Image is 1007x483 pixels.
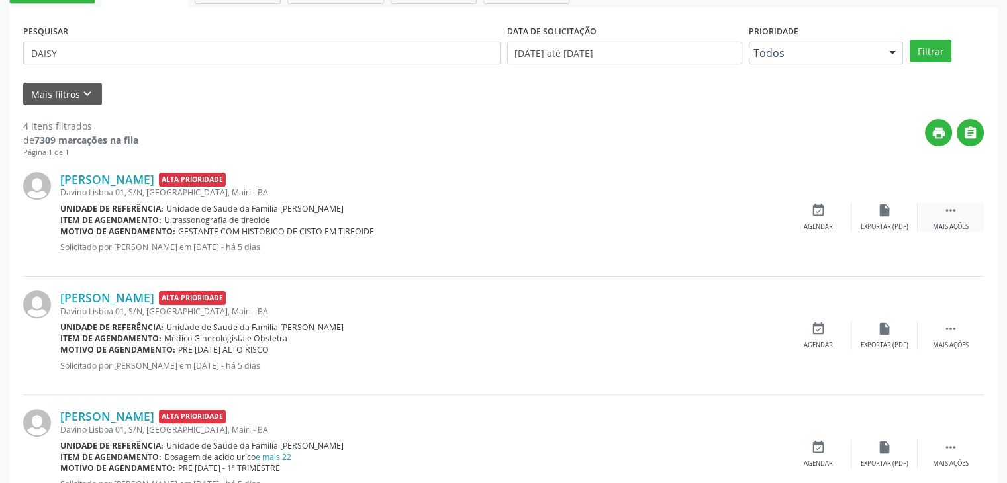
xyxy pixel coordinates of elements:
[166,322,344,333] span: Unidade de Saude da Familia [PERSON_NAME]
[23,133,138,147] div: de
[60,172,154,187] a: [PERSON_NAME]
[877,322,892,336] i: insert_drive_file
[159,173,226,187] span: Alta Prioridade
[178,226,374,237] span: GESTANTE COM HISTORICO DE CISTO EM TIREOIDE
[60,187,785,198] div: Davino Lisboa 01, S/N, [GEOGRAPHIC_DATA], Mairi - BA
[943,322,958,336] i: 
[159,291,226,305] span: Alta Prioridade
[178,462,280,474] span: PRE [DATE] - 1º TRIMESTRE
[749,21,798,42] label: Prioridade
[811,203,826,218] i: event_available
[23,147,138,158] div: Página 1 de 1
[933,222,969,232] div: Mais ações
[60,344,175,355] b: Motivo de agendamento:
[943,440,958,455] i: 
[178,344,269,355] span: PRE [DATE] ALTO RISCO
[943,203,958,218] i: 
[23,409,51,437] img: img
[60,306,785,317] div: Davino Lisboa 01, S/N, [GEOGRAPHIC_DATA], Mairi - BA
[933,459,969,468] div: Mais ações
[804,222,833,232] div: Agendar
[164,214,270,226] span: Ultrassonografia de tireoide
[256,451,291,462] a: e mais 22
[957,119,984,146] button: 
[60,322,164,333] b: Unidade de referência:
[164,333,287,344] span: Médico Ginecologista e Obstetra
[60,214,162,226] b: Item de agendamento:
[23,42,501,64] input: Nome, CNS
[910,40,951,62] button: Filtrar
[925,119,952,146] button: print
[166,440,344,451] span: Unidade de Saude da Familia [PERSON_NAME]
[861,222,908,232] div: Exportar (PDF)
[159,410,226,423] span: Alta Prioridade
[60,226,175,237] b: Motivo de agendamento:
[60,409,154,423] a: [PERSON_NAME]
[933,341,969,350] div: Mais ações
[23,21,68,42] label: PESQUISAR
[60,290,154,305] a: [PERSON_NAME]
[60,360,785,371] p: Solicitado por [PERSON_NAME] em [DATE] - há 5 dias
[60,424,785,435] div: Davino Lisboa 01, S/N, [GEOGRAPHIC_DATA], Mairi - BA
[23,290,51,318] img: img
[507,42,742,64] input: Selecione um intervalo
[804,341,833,350] div: Agendar
[861,459,908,468] div: Exportar (PDF)
[507,21,597,42] label: DATA DE SOLICITAÇÃO
[60,203,164,214] b: Unidade de referência:
[23,119,138,133] div: 4 itens filtrados
[804,459,833,468] div: Agendar
[60,462,175,474] b: Motivo de agendamento:
[963,126,978,140] i: 
[60,451,162,462] b: Item de agendamento:
[164,451,291,462] span: Dosagem de acido urico
[932,126,946,140] i: print
[877,203,892,218] i: insert_drive_file
[861,341,908,350] div: Exportar (PDF)
[60,440,164,451] b: Unidade de referência:
[23,172,51,200] img: img
[811,440,826,455] i: event_available
[166,203,344,214] span: Unidade de Saude da Familia [PERSON_NAME]
[60,241,785,253] p: Solicitado por [PERSON_NAME] em [DATE] - há 5 dias
[80,87,95,101] i: keyboard_arrow_down
[811,322,826,336] i: event_available
[753,46,877,60] span: Todos
[34,134,138,146] strong: 7309 marcações na fila
[60,333,162,344] b: Item de agendamento:
[877,440,892,455] i: insert_drive_file
[23,83,102,106] button: Mais filtroskeyboard_arrow_down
